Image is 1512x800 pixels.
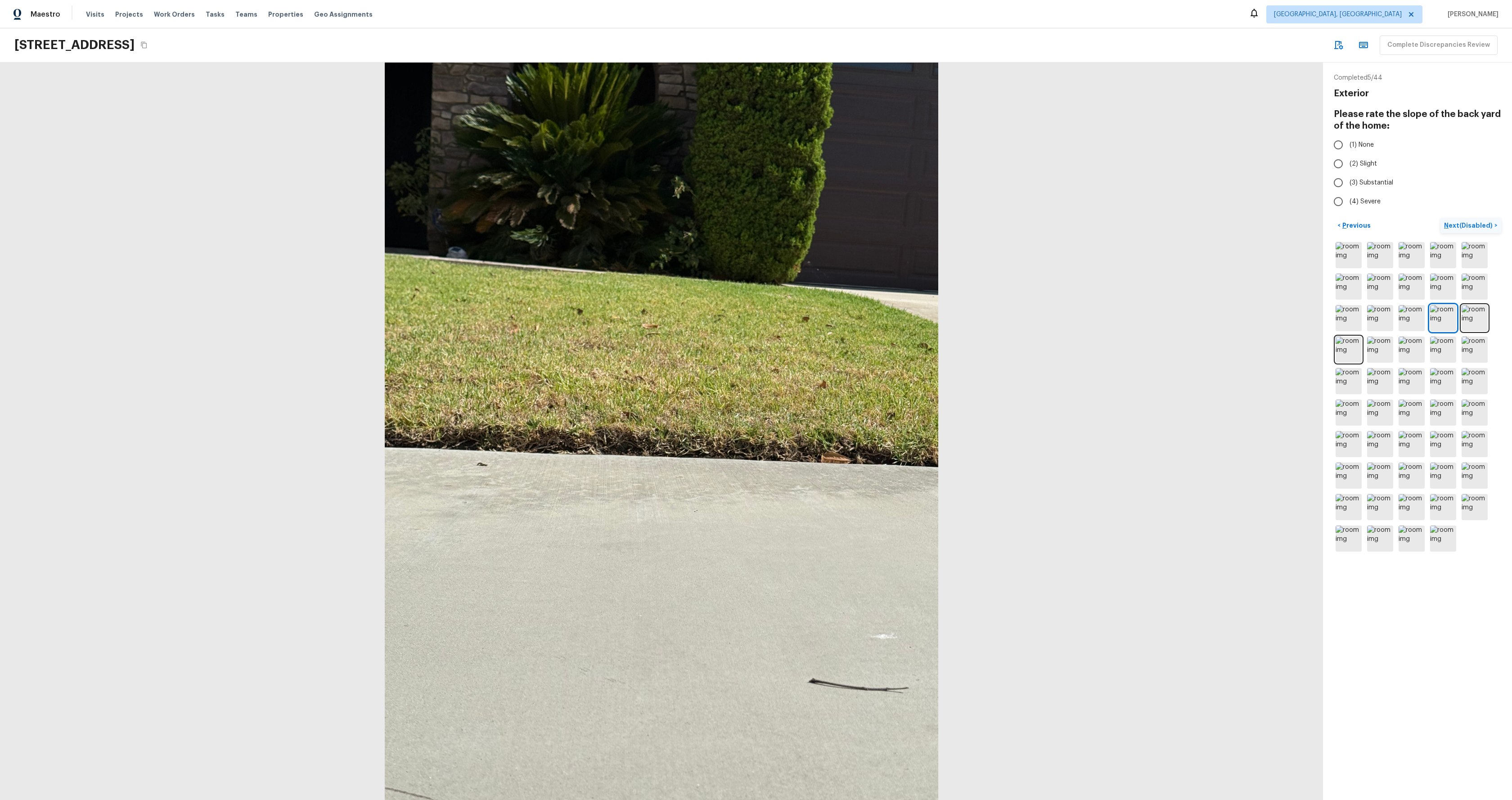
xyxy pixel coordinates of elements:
[31,10,60,19] span: Maestro
[1399,368,1425,394] img: room img
[1350,178,1393,187] span: (3) Substantial
[1336,337,1362,363] img: room img
[1462,305,1488,331] img: room img
[206,11,225,18] span: Tasks
[1430,400,1456,426] img: room img
[1462,494,1488,520] img: room img
[1399,494,1425,520] img: room img
[1430,274,1456,300] img: room img
[1367,368,1393,394] img: room img
[1367,337,1393,363] img: room img
[1367,305,1393,331] img: room img
[115,10,143,19] span: Projects
[1367,431,1393,457] img: room img
[1367,494,1393,520] img: room img
[1462,431,1488,457] img: room img
[1462,400,1488,426] img: room img
[1336,494,1362,520] img: room img
[1399,463,1425,489] img: room img
[14,37,135,53] h2: [STREET_ADDRESS]
[1334,218,1374,233] button: <Previous
[1462,242,1488,268] img: room img
[154,10,195,19] span: Work Orders
[1462,463,1488,489] img: room img
[1336,274,1362,300] img: room img
[1399,526,1425,552] img: room img
[268,10,303,19] span: Properties
[86,10,104,19] span: Visits
[1350,197,1381,206] span: (4) Severe
[1336,242,1362,268] img: room img
[1462,337,1488,363] img: room img
[1430,242,1456,268] img: room img
[1399,242,1425,268] img: room img
[1430,463,1456,489] img: room img
[1350,140,1374,149] span: (1) None
[1367,400,1393,426] img: room img
[1399,274,1425,300] img: room img
[1334,88,1369,99] h4: Exterior
[1336,431,1362,457] img: room img
[1399,431,1425,457] img: room img
[1430,526,1456,552] img: room img
[1399,337,1425,363] img: room img
[1367,242,1393,268] img: room img
[1334,73,1501,82] p: Completed 5 / 44
[1367,274,1393,300] img: room img
[1367,463,1393,489] img: room img
[1336,463,1362,489] img: room img
[235,10,257,19] span: Teams
[1341,221,1371,230] p: Previous
[1399,305,1425,331] img: room img
[1462,368,1488,394] img: room img
[1350,159,1377,168] span: (2) Slight
[1430,494,1456,520] img: room img
[1399,400,1425,426] img: room img
[1336,526,1362,552] img: room img
[1336,368,1362,394] img: room img
[1274,10,1402,19] span: [GEOGRAPHIC_DATA], [GEOGRAPHIC_DATA]
[1367,526,1393,552] img: room img
[1444,221,1494,230] p: Next (Disabled)
[1430,337,1456,363] img: room img
[1336,400,1362,426] img: room img
[1336,305,1362,331] img: room img
[138,39,150,51] button: Copy Address
[1430,431,1456,457] img: room img
[1444,10,1498,19] span: [PERSON_NAME]
[1430,368,1456,394] img: room img
[1440,218,1501,233] button: Next(Disabled)>
[1430,305,1456,331] img: room img
[1462,274,1488,300] img: room img
[314,10,373,19] span: Geo Assignments
[1334,108,1501,132] h4: Please rate the slope of the back yard of the home:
